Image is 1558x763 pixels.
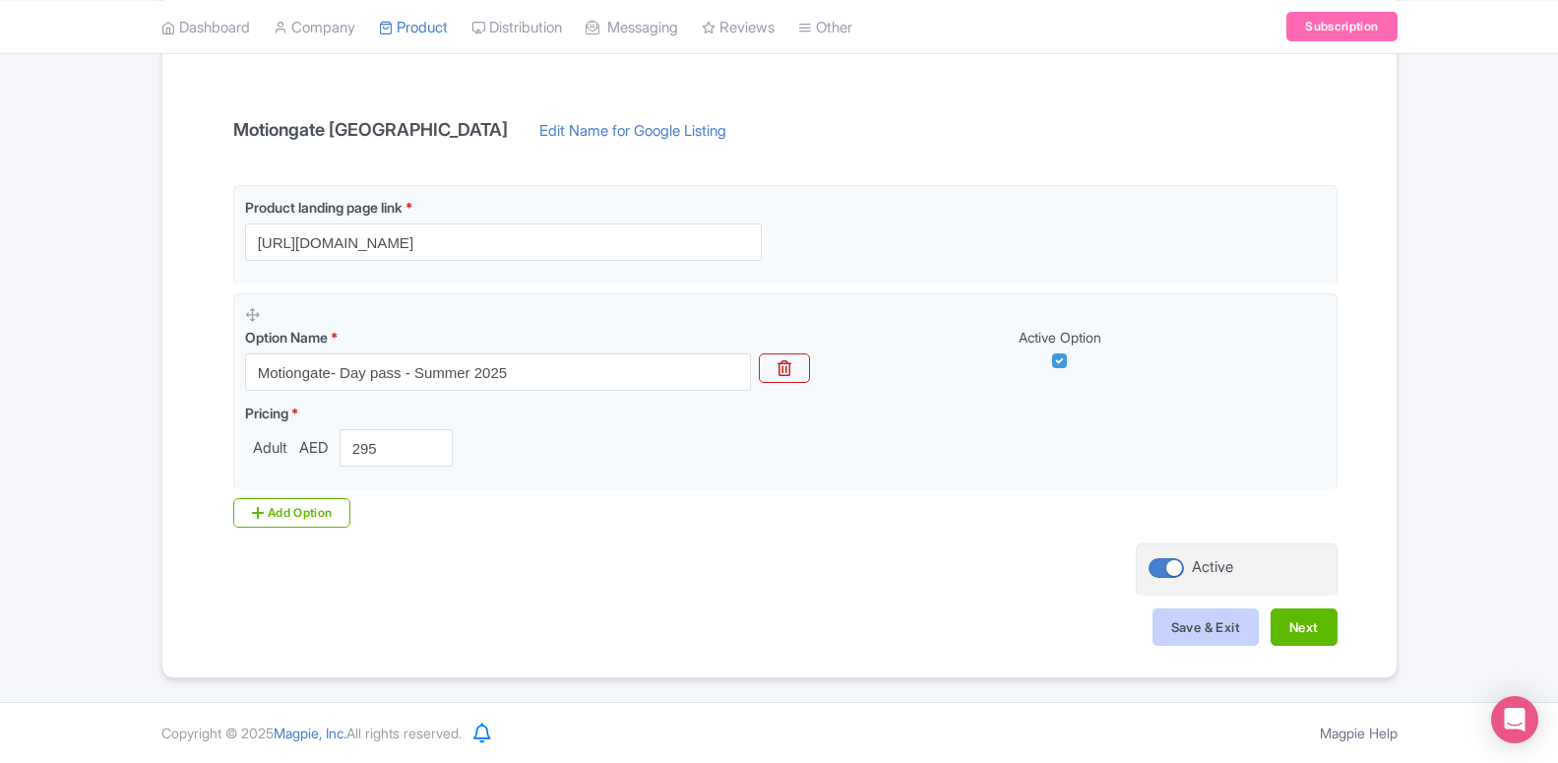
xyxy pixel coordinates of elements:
[1192,556,1233,579] div: Active
[245,223,762,261] input: Product landing page link
[295,437,332,460] span: AED
[233,498,351,528] div: Add Option
[1271,608,1338,646] button: Next
[245,405,288,421] span: Pricing
[245,199,403,216] span: Product landing page link
[1491,696,1538,743] div: Open Intercom Messenger
[245,353,751,391] input: Option Name
[245,437,295,460] span: Adult
[245,329,328,346] span: Option Name
[221,120,520,140] h4: Motiongate [GEOGRAPHIC_DATA]
[1320,725,1398,741] a: Magpie Help
[1019,329,1101,346] span: Active Option
[520,120,746,152] a: Edit Name for Google Listing
[340,429,454,467] input: 0.00
[1286,12,1397,41] a: Subscription
[274,725,346,741] span: Magpie, Inc.
[150,723,473,743] div: Copyright © 2025 All rights reserved.
[1153,608,1259,646] button: Save & Exit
